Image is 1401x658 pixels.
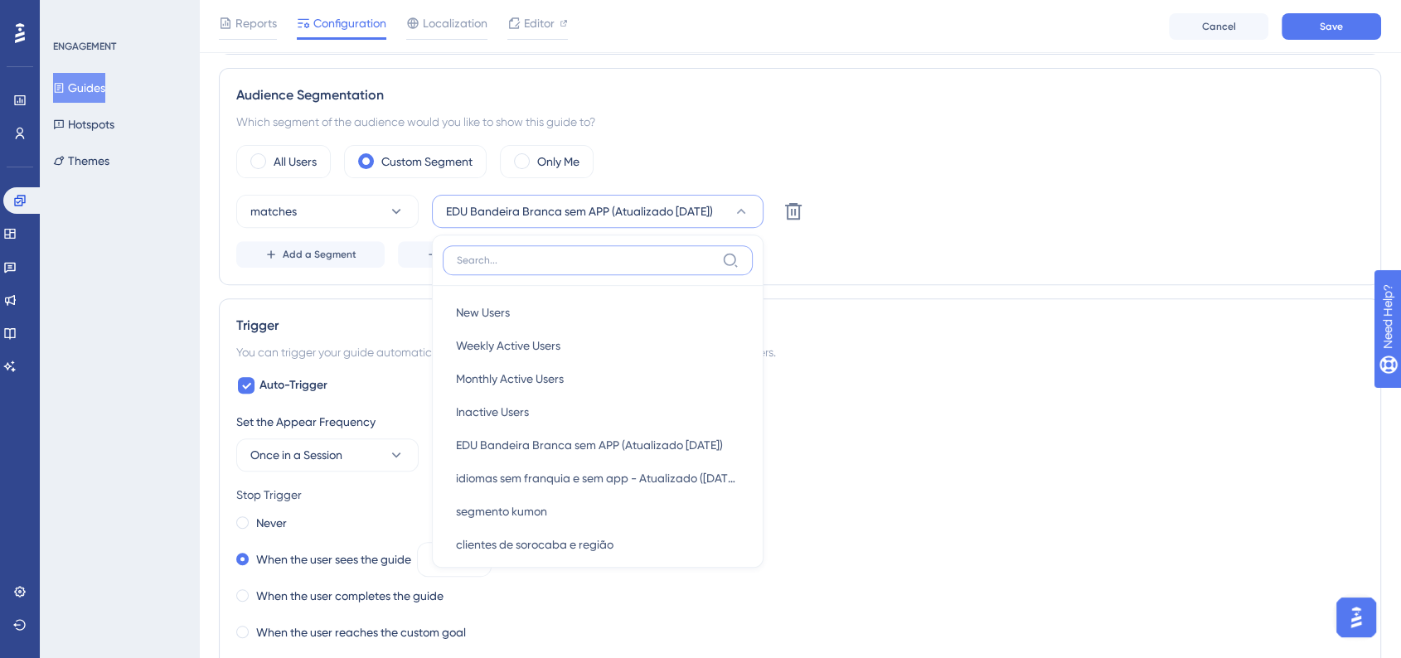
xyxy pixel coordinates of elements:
button: matches [236,195,419,228]
span: Editor [524,13,555,33]
label: Never [256,513,287,533]
button: EDU Bandeira Branca sem APP (Atualizado [DATE]) [432,195,764,228]
label: All Users [274,152,317,172]
span: EDU Bandeira Branca sem APP (Atualizado [DATE]) [456,435,723,455]
span: Need Help? [39,4,104,24]
button: Hotspots [53,109,114,139]
span: Cancel [1202,20,1236,33]
button: Inactive Users [443,395,753,428]
label: When the user sees the guide [256,549,411,569]
button: Save [1282,13,1381,40]
div: Audience Segmentation [236,85,1364,105]
span: segmento kumon [456,501,547,521]
span: clientes de sorocaba e região [456,535,613,554]
button: Guides [53,73,105,103]
span: Localization [423,13,487,33]
button: Once in a Session [236,438,419,472]
label: Only Me [537,152,579,172]
button: Monthly Active Users [443,362,753,395]
div: Trigger [236,316,1364,336]
span: Reports [235,13,277,33]
label: Custom Segment [381,152,473,172]
button: Cancel [1169,13,1268,40]
span: Monthly Active Users [456,369,564,389]
button: Weekly Active Users [443,329,753,362]
span: Configuration [313,13,386,33]
span: Weekly Active Users [456,336,560,356]
span: idiomas sem franquia e sem app - Atualizado ([DATE]) [456,468,739,488]
button: clientes de sorocaba e região [443,528,753,561]
span: Save [1320,20,1343,33]
button: Add a Segment [236,241,385,268]
button: EDU Bandeira Branca sem APP (Atualizado [DATE]) [443,428,753,462]
span: EDU Bandeira Branca sem APP (Atualizado [DATE]) [446,201,713,221]
div: Set the Appear Frequency [236,412,1364,432]
button: idiomas sem franquia e sem app - Atualizado ([DATE]) [443,462,753,495]
span: Add a Segment [283,248,356,261]
div: Which segment of the audience would you like to show this guide to? [236,112,1364,132]
iframe: UserGuiding AI Assistant Launcher [1331,593,1381,642]
span: Once in a Session [250,445,342,465]
div: You can trigger your guide automatically when the target URL is visited, and/or use the custom tr... [236,342,1364,362]
button: segmento kumon [443,495,753,528]
label: When the user completes the guide [256,586,444,606]
button: Themes [53,146,109,176]
span: Inactive Users [456,402,529,422]
div: ENGAGEMENT [53,40,116,53]
div: Stop Trigger [236,485,1364,505]
label: When the user reaches the custom goal [256,622,466,642]
span: New Users [456,302,510,322]
button: Create a Segment [398,241,560,268]
button: New Users [443,296,753,329]
span: Auto-Trigger [259,375,327,395]
span: matches [250,201,297,221]
input: Search... [457,254,715,267]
